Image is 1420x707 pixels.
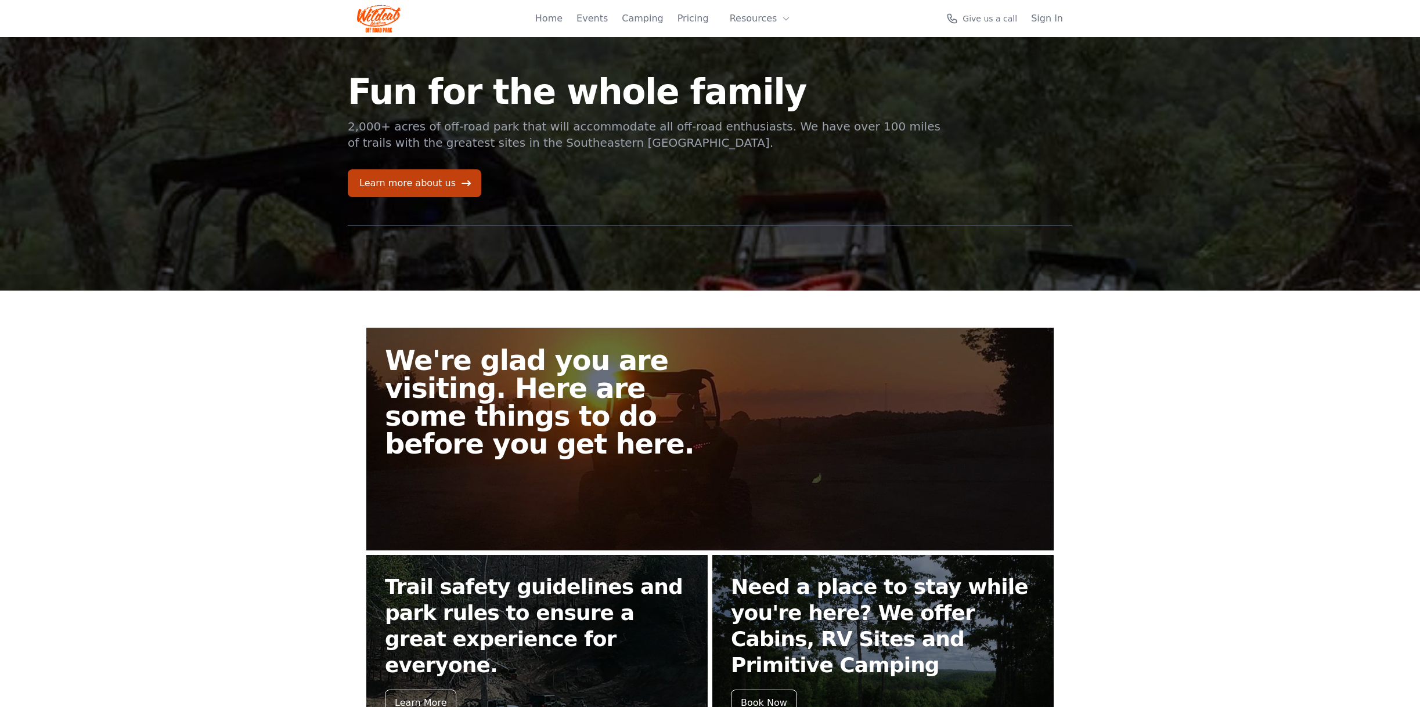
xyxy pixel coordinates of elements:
a: Pricing [677,12,709,26]
button: Resources [723,7,798,30]
h2: Trail safety guidelines and park rules to ensure a great experience for everyone. [385,574,689,678]
span: Give us a call [963,13,1017,24]
h2: Need a place to stay while you're here? We offer Cabins, RV Sites and Primitive Camping [731,574,1035,678]
a: Camping [622,12,663,26]
a: We're glad you are visiting. Here are some things to do before you get here. [366,328,1054,550]
a: Events [576,12,608,26]
h2: We're glad you are visiting. Here are some things to do before you get here. [385,346,719,458]
a: Home [535,12,563,26]
a: Learn more about us [348,169,481,197]
p: 2,000+ acres of off-road park that will accommodate all off-road enthusiasts. We have over 100 mi... [348,118,942,151]
img: Wildcat Logo [357,5,401,32]
h1: Fun for the whole family [348,74,942,109]
a: Give us a call [946,13,1017,24]
a: Sign In [1031,12,1063,26]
